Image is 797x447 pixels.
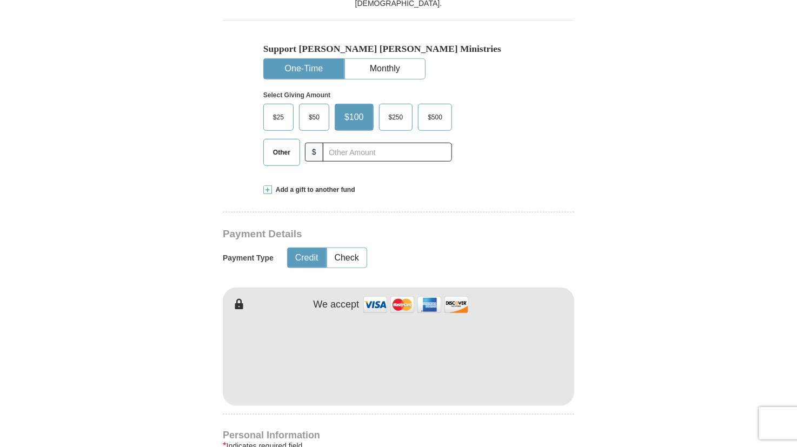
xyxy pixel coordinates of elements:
[303,109,325,125] span: $50
[288,248,326,268] button: Credit
[327,248,367,268] button: Check
[264,59,344,79] button: One-Time
[223,431,574,439] h4: Personal Information
[223,228,499,241] h3: Payment Details
[268,109,289,125] span: $25
[345,59,425,79] button: Monthly
[268,144,296,161] span: Other
[339,109,369,125] span: $100
[263,91,330,99] strong: Select Giving Amount
[323,143,452,162] input: Other Amount
[314,299,360,311] h4: We accept
[422,109,448,125] span: $500
[362,293,470,316] img: credit cards accepted
[223,253,274,263] h5: Payment Type
[272,185,355,195] span: Add a gift to another fund
[383,109,409,125] span: $250
[263,43,534,55] h5: Support [PERSON_NAME] [PERSON_NAME] Ministries
[305,143,323,162] span: $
